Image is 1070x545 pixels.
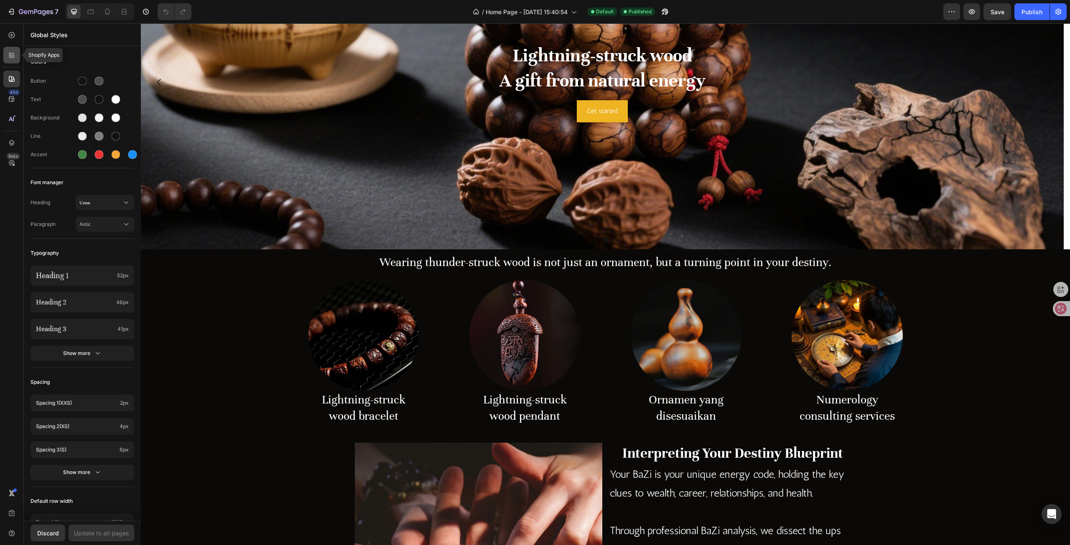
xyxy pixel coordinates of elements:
[31,465,134,480] button: Show more
[31,346,134,361] button: Show more
[120,446,129,454] span: 8px
[69,525,134,541] button: Update to all pages
[31,496,73,506] span: Default row width
[76,217,134,232] button: Antic
[31,77,76,85] div: Button
[490,368,601,402] h2: Ornamen yang disesuaikan
[158,3,191,20] div: Undo/Redo
[63,468,102,477] div: Show more
[36,518,108,526] p: Row width
[59,400,72,406] span: (xxs)
[329,256,440,368] img: 5_5c82d5f0-89cb-4b4c-9c12-d01250f460aa.jpg
[329,368,440,402] h2: Lightning-struck wood pendant
[31,248,59,258] span: Typography
[462,214,467,219] button: Dot
[37,529,59,537] div: Discard
[651,368,762,402] h2: Numerology consulting services
[120,399,129,407] span: 2px
[3,3,62,20] button: 7
[31,377,50,387] span: Spacing
[446,82,477,94] div: Get started
[468,419,716,441] h2: Interpreting Your Destiny Blueprint
[79,199,122,206] span: Unna
[469,441,715,479] p: Your BaZi is your unique energy code, holding the key clues to wealth, career, relationships, and...
[36,399,117,407] p: Spacing 1
[36,324,114,334] p: Heading 3
[31,30,134,39] p: Global Styles
[651,256,762,368] img: gempages_578689885427204993-5ad21f16-ef3e-4114-9494-0cabea744dca.png
[1014,3,1050,20] button: Publish
[31,177,64,188] span: Font manager
[31,151,76,158] div: Accent
[59,423,69,429] span: (xs)
[490,256,601,368] img: 3_eab07fa4-9b34-4730-a79a-d833507a0b5d.jpg
[79,221,122,228] span: Antic
[31,221,76,228] span: Paragraph
[120,423,129,430] span: 4px
[486,8,568,16] span: Home Page - [DATE] 15:40:54
[31,525,65,541] button: Discard
[60,446,66,453] span: (s)
[8,89,20,96] div: 450
[76,195,134,210] button: Unna
[31,96,76,103] div: Text
[991,8,1004,15] span: Save
[167,368,278,402] h2: Lightning-struck wood bracelet
[1042,504,1062,524] div: Open Intercom Messenger
[1022,8,1042,16] div: Publish
[596,8,614,15] span: Default
[74,529,129,537] div: Update to all pages
[36,297,113,307] p: Heading 2
[117,272,129,279] span: 52px
[141,23,1070,545] iframe: Design area
[36,423,116,430] p: Spacing 2
[31,199,76,206] span: Heading
[983,3,1011,20] button: Save
[63,349,102,357] div: Show more
[111,518,129,526] span: 1200px
[31,57,46,67] span: Colors
[31,114,76,122] div: Background
[36,270,114,281] p: Heading 1
[116,299,129,306] span: 46px
[55,7,59,17] p: 7
[899,47,922,71] button: Carousel Next Arrow
[6,153,20,160] div: Beta
[167,256,278,368] img: 3_03852cd1-f2c2-4f40-8f4e-fcf5bfc4b765.jpg
[629,8,652,15] span: Published
[117,325,129,333] span: 41px
[36,446,116,454] p: Spacing 3
[482,8,484,16] span: /
[31,132,76,140] div: Line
